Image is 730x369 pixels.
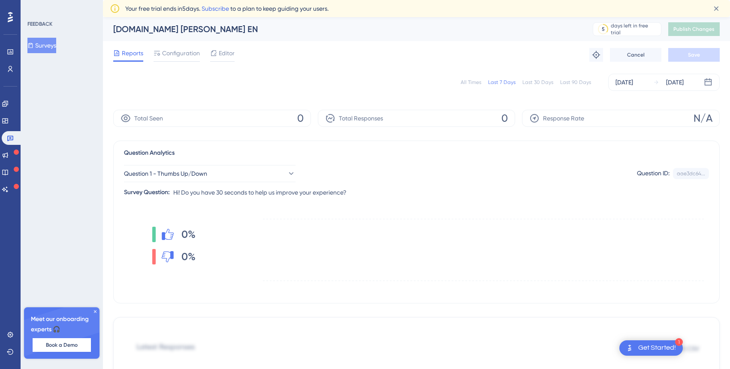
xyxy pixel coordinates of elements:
img: launcher-image-alternative-text [624,343,635,353]
span: Question Analytics [124,148,175,158]
span: Reports [122,48,143,58]
div: Last 90 Days [560,79,591,86]
button: Publish Changes [668,22,720,36]
div: 5 [602,26,605,33]
span: Response Rate [543,113,584,123]
div: [DATE] [666,77,684,87]
span: Meet our onboarding experts 🎧 [31,314,93,335]
div: Get Started! [638,343,676,353]
div: aae3dc64... [677,170,705,177]
div: Last 30 Days [522,79,553,86]
div: [DATE] [615,77,633,87]
div: FEEDBACK [27,21,52,27]
span: 0 [501,111,508,125]
span: 0 [297,111,304,125]
div: Question ID: [637,168,670,179]
div: days left in free trial [611,22,658,36]
span: N/A [694,111,712,125]
span: Save [688,51,700,58]
span: Hi! Do you have 30 seconds to help us improve your experience? [173,187,347,198]
div: Survey Question: [124,187,170,198]
span: Question 1 - Thumbs Up/Down [124,168,207,179]
button: Cancel [610,48,661,62]
span: Total Seen [134,113,163,123]
a: Subscribe [202,5,229,12]
span: 0% [181,228,196,241]
button: Surveys [27,38,56,53]
span: Total Responses [339,113,383,123]
span: Editor [219,48,235,58]
span: 0% [181,250,196,264]
span: Cancel [627,51,645,58]
button: Book a Demo [33,338,91,352]
button: Save [668,48,720,62]
span: Your free trial ends in 5 days. to a plan to keep guiding your users. [125,3,329,14]
div: Open Get Started! checklist, remaining modules: 1 [619,340,683,356]
div: All Times [461,79,481,86]
div: 1 [675,338,683,346]
span: Publish Changes [673,26,715,33]
div: Last 7 Days [488,79,516,86]
div: [DOMAIN_NAME] [PERSON_NAME] EN [113,23,571,35]
span: Book a Demo [46,342,78,348]
span: Configuration [162,48,200,58]
button: Question 1 - Thumbs Up/Down [124,165,296,182]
